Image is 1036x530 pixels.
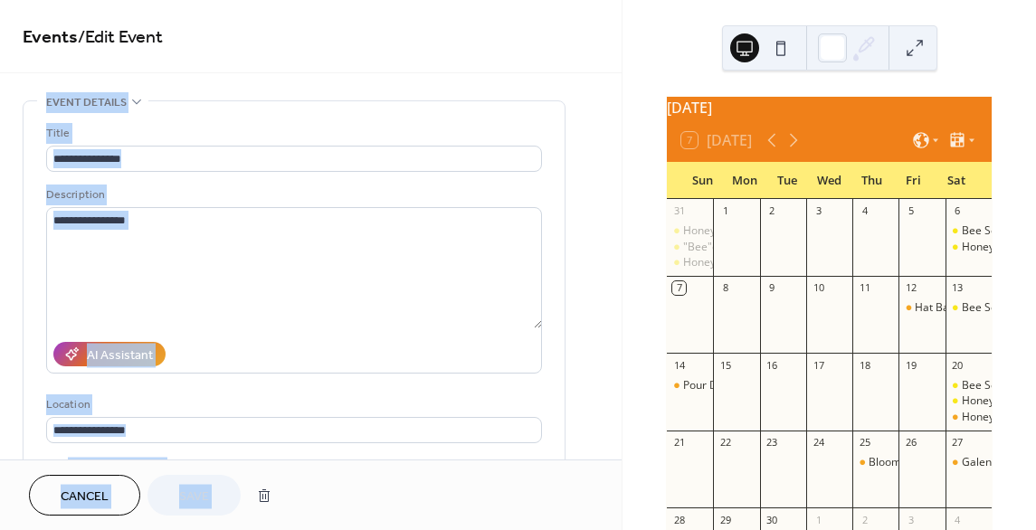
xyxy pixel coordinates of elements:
[851,163,893,199] div: Thu
[53,342,166,366] button: AI Assistant
[946,410,992,425] div: Honey & Mead Tasting at Eagle Ridge
[904,281,917,295] div: 12
[23,20,78,55] a: Events
[724,163,766,199] div: Mon
[683,240,866,255] div: "Bee"come a Beekeeper Experience
[681,163,724,199] div: Sun
[898,300,945,316] div: Hat Bar & Honey Bar Event
[812,358,825,372] div: 17
[904,436,917,450] div: 26
[46,93,127,112] span: Event details
[951,513,965,526] div: 4
[765,204,779,218] div: 2
[852,455,898,470] div: Blooms & Bees: A Sweet Night Out
[78,20,163,55] span: / Edit Event
[951,358,965,372] div: 20
[672,281,686,295] div: 7
[667,255,713,270] div: Honey Harvest- From Frame to Bottle
[718,281,732,295] div: 8
[683,255,871,270] div: Honey Harvest- From Frame to Bottle
[718,204,732,218] div: 1
[904,513,917,526] div: 3
[765,513,779,526] div: 30
[672,436,686,450] div: 21
[951,204,965,218] div: 6
[718,436,732,450] div: 22
[935,163,977,199] div: Sat
[812,513,825,526] div: 1
[672,513,686,526] div: 28
[858,204,871,218] div: 4
[946,240,992,255] div: Honey Bar and Store Hours
[946,393,992,409] div: Honey Bar Tasting & Gift Shop Hours
[765,436,779,450] div: 23
[946,300,992,316] div: Bee Serenity: Apiary Relaxation & Honey Bar Tasting
[951,281,965,295] div: 13
[904,204,917,218] div: 5
[683,223,871,239] div: Honey Harvest- From Frame to Bottle
[46,395,538,414] div: Location
[765,281,779,295] div: 9
[858,513,871,526] div: 2
[858,358,871,372] div: 18
[46,185,538,204] div: Description
[667,240,713,255] div: "Bee"come a Beekeeper Experience
[812,436,825,450] div: 24
[667,378,713,393] div: Pour Decisions & Sweet Addictions
[946,378,992,393] div: Bee Serenity: Apiary Relaxation & Honey Bar Tasting
[858,281,871,295] div: 11
[812,204,825,218] div: 3
[683,378,858,393] div: Pour Decisions & Sweet Addictions
[68,459,167,478] span: Link to Google Maps
[893,163,936,199] div: Fri
[29,475,140,516] button: Cancel
[765,163,808,199] div: Tue
[946,455,992,470] div: Galena Foodie Adventure
[812,281,825,295] div: 10
[667,223,713,239] div: Honey Harvest- From Frame to Bottle
[46,124,538,143] div: Title
[946,223,992,239] div: Bee Serenity: Apiary Relaxation & Honey Bar Tasting
[87,346,153,365] div: AI Assistant
[672,204,686,218] div: 31
[672,358,686,372] div: 14
[858,436,871,450] div: 25
[951,436,965,450] div: 27
[61,487,109,506] span: Cancel
[808,163,851,199] div: Wed
[904,358,917,372] div: 19
[718,358,732,372] div: 15
[765,358,779,372] div: 16
[718,513,732,526] div: 29
[667,97,992,118] div: [DATE]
